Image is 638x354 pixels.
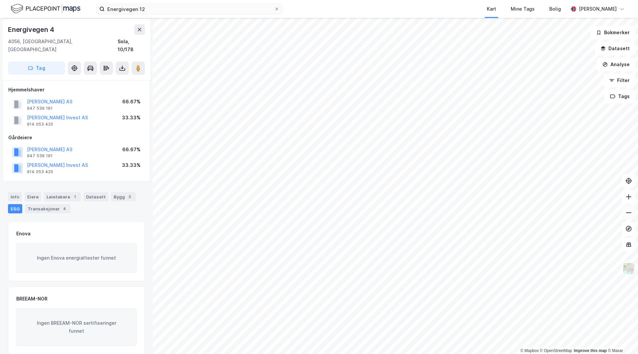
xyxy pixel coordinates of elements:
button: Tag [8,61,65,75]
div: Sola, 10/178 [118,38,145,54]
div: Enova [16,230,31,238]
div: 947 539 191 [27,153,53,159]
div: 66.67% [122,146,141,154]
div: Gårdeiere [8,134,145,142]
iframe: Chat Widget [605,322,638,354]
div: 914 053 420 [27,122,53,127]
div: Bygg [111,192,136,201]
div: Datasett [83,192,108,201]
div: [PERSON_NAME] [579,5,617,13]
div: Info [8,192,22,201]
div: Mine Tags [511,5,535,13]
div: 4 [61,205,68,212]
div: 33.33% [122,161,141,169]
a: Improve this map [574,348,607,353]
div: ESG [8,204,22,213]
div: 66.67% [122,98,141,106]
div: 947 539 191 [27,106,53,111]
div: Ingen Enova energiattester funnet [16,243,137,273]
div: 1 [71,193,78,200]
div: Bolig [549,5,561,13]
div: 33.33% [122,114,141,122]
a: OpenStreetMap [540,348,572,353]
button: Datasett [595,42,635,55]
img: logo.f888ab2527a4732fd821a326f86c7f29.svg [11,3,80,15]
div: 3 [126,193,133,200]
div: 4056, [GEOGRAPHIC_DATA], [GEOGRAPHIC_DATA] [8,38,118,54]
div: Eiere [25,192,41,201]
div: 914 053 420 [27,169,53,175]
a: Mapbox [520,348,539,353]
div: Transaksjoner [25,204,70,213]
div: Kart [487,5,496,13]
div: Hjemmelshaver [8,86,145,94]
div: Ingen BREEAM-NOR sertifiseringer funnet [16,308,137,346]
button: Filter [603,74,635,87]
button: Analyse [597,58,635,71]
button: Bokmerker [590,26,635,39]
div: Energivegen 4 [8,24,55,35]
img: Z [622,262,635,275]
input: Søk på adresse, matrikkel, gårdeiere, leietakere eller personer [105,4,274,14]
button: Tags [604,90,635,103]
div: Leietakere [44,192,81,201]
div: BREEAM-NOR [16,295,48,303]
